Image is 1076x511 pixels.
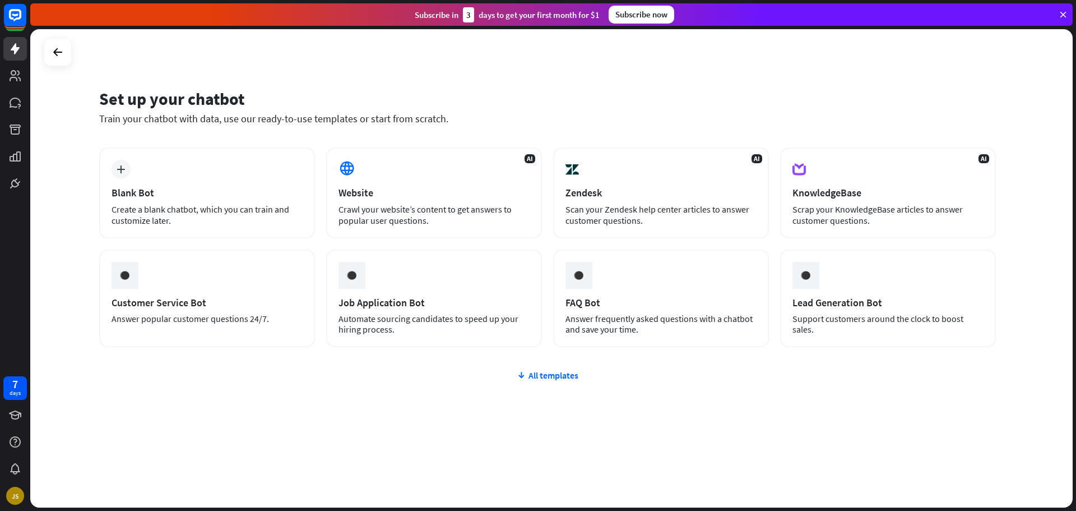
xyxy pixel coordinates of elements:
[415,7,600,22] div: Subscribe in days to get your first month for $1
[3,376,27,400] a: 7 days
[10,389,21,397] div: days
[12,379,18,389] div: 7
[463,7,474,22] div: 3
[609,6,674,24] div: Subscribe now
[6,487,24,505] div: JS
